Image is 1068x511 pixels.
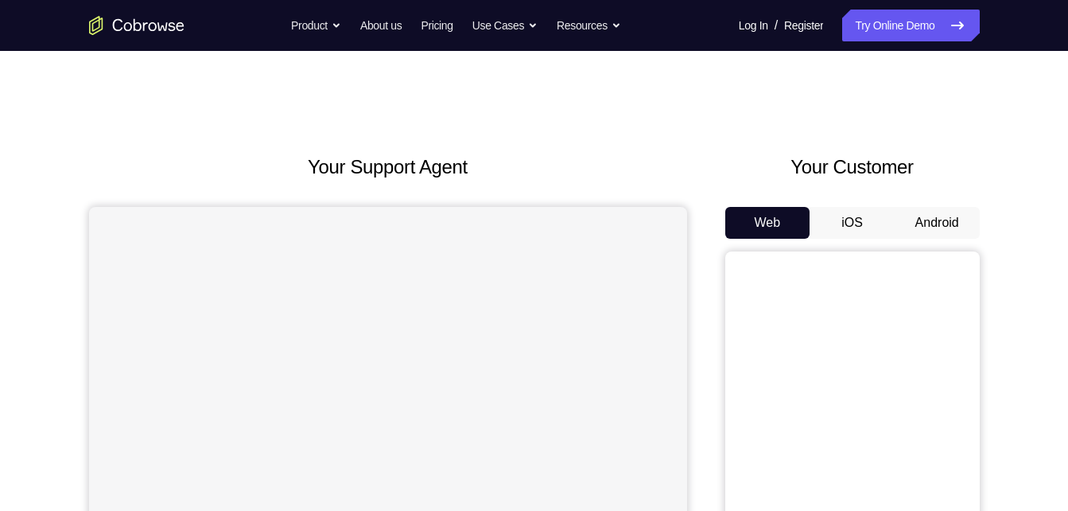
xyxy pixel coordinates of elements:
[784,10,823,41] a: Register
[291,10,341,41] button: Product
[89,153,687,181] h2: Your Support Agent
[775,16,778,35] span: /
[421,10,452,41] a: Pricing
[739,10,768,41] a: Log In
[842,10,979,41] a: Try Online Demo
[725,207,810,239] button: Web
[557,10,621,41] button: Resources
[89,16,184,35] a: Go to the home page
[360,10,402,41] a: About us
[895,207,980,239] button: Android
[725,153,980,181] h2: Your Customer
[472,10,538,41] button: Use Cases
[810,207,895,239] button: iOS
